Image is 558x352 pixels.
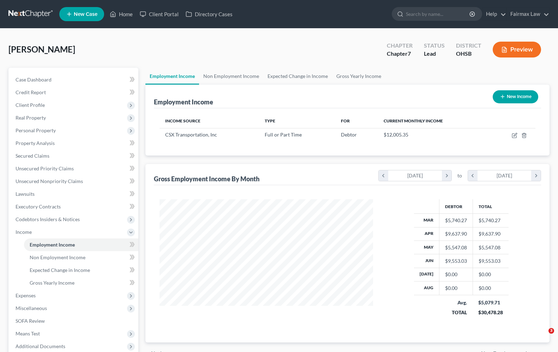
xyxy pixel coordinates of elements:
[145,68,199,85] a: Employment Income
[16,153,49,159] span: Secured Claims
[478,299,503,306] div: $5,079.71
[10,73,138,86] a: Case Dashboard
[10,86,138,99] a: Credit Report
[341,118,350,123] span: For
[136,8,182,20] a: Client Portal
[30,242,75,248] span: Employment Income
[30,267,90,273] span: Expected Change in Income
[445,257,467,265] div: $9,553.03
[493,42,541,57] button: Preview
[439,199,473,213] th: Debtor
[414,268,439,281] th: [DATE]
[199,68,263,85] a: Non Employment Income
[445,271,467,278] div: $0.00
[16,77,52,83] span: Case Dashboard
[445,244,467,251] div: $5,547.08
[534,328,551,345] iframe: Intercom live chat
[414,281,439,295] th: Aug
[16,305,47,311] span: Miscellaneous
[16,140,55,146] span: Property Analysis
[10,162,138,175] a: Unsecured Priority Claims
[16,216,80,222] span: Codebtors Insiders & Notices
[16,165,74,171] span: Unsecured Priority Claims
[424,50,445,58] div: Lead
[154,98,213,106] div: Employment Income
[16,343,65,349] span: Additional Documents
[263,68,332,85] a: Expected Change in Income
[468,170,478,181] i: chevron_left
[445,285,467,292] div: $0.00
[165,118,200,123] span: Income Source
[408,50,411,57] span: 7
[424,42,445,50] div: Status
[16,292,36,298] span: Expenses
[414,254,439,268] th: Jun
[8,44,75,54] span: [PERSON_NAME]
[379,170,388,181] i: chevron_left
[478,309,503,316] div: $30,478.28
[384,118,443,123] span: Current Monthly Income
[16,204,61,210] span: Executory Contracts
[24,277,138,289] a: Gross Yearly Income
[16,89,46,95] span: Credit Report
[16,127,56,133] span: Personal Property
[445,230,467,237] div: $9,637.90
[445,217,467,224] div: $5,740.27
[442,170,451,181] i: chevron_right
[473,254,509,268] td: $9,553.03
[10,200,138,213] a: Executory Contracts
[165,132,217,138] span: CSX Transportation, Inc
[24,251,138,264] a: Non Employment Income
[10,137,138,150] a: Property Analysis
[332,68,385,85] a: Gross Yearly Income
[74,12,97,17] span: New Case
[16,191,35,197] span: Lawsuits
[16,102,45,108] span: Client Profile
[24,264,138,277] a: Expected Change in Income
[548,328,554,334] span: 3
[10,175,138,188] a: Unsecured Nonpriority Claims
[182,8,236,20] a: Directory Cases
[16,229,32,235] span: Income
[16,178,83,184] span: Unsecured Nonpriority Claims
[473,199,509,213] th: Total
[414,241,439,254] th: May
[384,132,408,138] span: $12,005.35
[493,90,538,103] button: New Income
[388,170,442,181] div: [DATE]
[456,42,481,50] div: District
[387,50,413,58] div: Chapter
[414,214,439,227] th: Mar
[10,150,138,162] a: Secured Claims
[154,175,259,183] div: Gross Employment Income By Month
[16,115,46,121] span: Real Property
[445,309,467,316] div: TOTAL
[265,132,302,138] span: Full or Part Time
[473,281,509,295] td: $0.00
[406,7,470,20] input: Search by name...
[387,42,413,50] div: Chapter
[507,8,549,20] a: Fairmax Law
[478,170,532,181] div: [DATE]
[473,241,509,254] td: $5,547.08
[16,318,45,324] span: SOFA Review
[456,50,481,58] div: OHSB
[473,214,509,227] td: $5,740.27
[531,170,541,181] i: chevron_right
[30,254,85,260] span: Non Employment Income
[10,315,138,327] a: SOFA Review
[414,227,439,241] th: Apr
[445,299,467,306] div: Avg.
[16,330,40,336] span: Means Test
[106,8,136,20] a: Home
[457,172,462,179] span: to
[10,188,138,200] a: Lawsuits
[341,132,357,138] span: Debtor
[24,238,138,251] a: Employment Income
[265,118,275,123] span: Type
[482,8,506,20] a: Help
[30,280,74,286] span: Gross Yearly Income
[473,227,509,241] td: $9,637.90
[473,268,509,281] td: $0.00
